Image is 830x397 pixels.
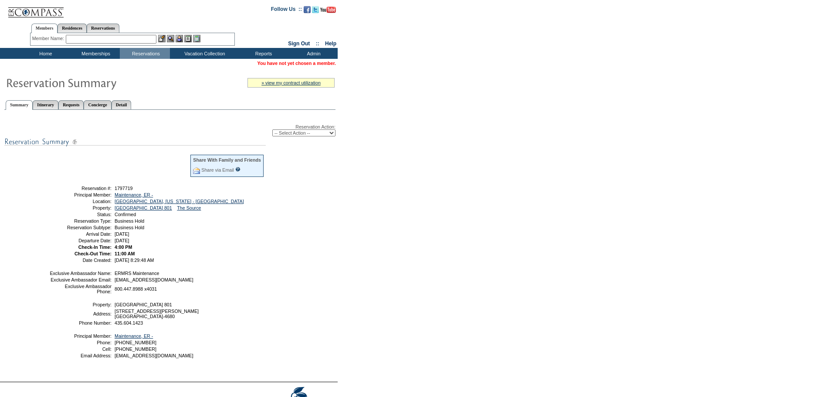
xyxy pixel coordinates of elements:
a: » view my contract utilization [261,80,321,85]
td: Phone Number: [49,320,112,326]
a: Members [31,24,58,33]
td: Memberships [70,48,120,59]
span: [DATE] [115,238,129,243]
img: Impersonate [176,35,183,42]
span: [EMAIL_ADDRESS][DOMAIN_NAME] [115,277,193,282]
a: Concierge [84,100,111,109]
td: Phone: [49,340,112,345]
img: b_edit.gif [158,35,166,42]
a: Follow us on Twitter [312,9,319,14]
span: [PHONE_NUMBER] [115,340,156,345]
a: Detail [112,100,132,109]
span: 435.604.1423 [115,320,143,326]
a: Reservations [87,24,119,33]
a: Requests [58,100,84,109]
strong: Check-In Time: [78,244,112,250]
td: Cell: [49,346,112,352]
td: Departure Date: [49,238,112,243]
img: Follow us on Twitter [312,6,319,13]
td: Location: [49,199,112,204]
span: [DATE] 8:29:48 AM [115,258,154,263]
td: Date Created: [49,258,112,263]
img: Subscribe to our YouTube Channel [320,7,336,13]
td: Reservation Subtype: [49,225,112,230]
a: Sign Out [288,41,310,47]
span: [STREET_ADDRESS][PERSON_NAME] [GEOGRAPHIC_DATA]-4680 [115,309,199,319]
td: Exclusive Ambassador Name: [49,271,112,276]
a: Share via Email [201,167,234,173]
td: Reservation #: [49,186,112,191]
div: Reservation Action: [4,124,335,136]
div: Member Name: [32,35,66,42]
a: Maintenance, ER - [115,192,153,197]
span: [DATE] [115,231,129,237]
td: Status: [49,212,112,217]
a: Subscribe to our YouTube Channel [320,9,336,14]
img: b_calculator.gif [193,35,200,42]
td: Email Address: [49,353,112,358]
td: Admin [288,48,338,59]
span: [GEOGRAPHIC_DATA] 801 [115,302,172,307]
img: subTtlResSummary.gif [4,136,266,147]
a: [GEOGRAPHIC_DATA], [US_STATE] - [GEOGRAPHIC_DATA] [115,199,244,204]
span: 11:00 AM [115,251,135,256]
td: Reservation Type: [49,218,112,224]
a: Residences [58,24,87,33]
td: Address: [49,309,112,319]
div: Share With Family and Friends [193,157,261,163]
span: :: [316,41,319,47]
img: View [167,35,174,42]
span: Business Hold [115,218,144,224]
td: Follow Us :: [271,5,302,16]
td: Reservations [120,48,170,59]
span: [EMAIL_ADDRESS][DOMAIN_NAME] [115,353,193,358]
span: ERMRS Maintenance [115,271,159,276]
td: Property: [49,205,112,210]
td: Exclusive Ambassador Phone: [49,284,112,294]
td: Property: [49,302,112,307]
a: Maintenance, ER - [115,333,153,339]
span: 1797719 [115,186,133,191]
a: [GEOGRAPHIC_DATA] 801 [115,205,172,210]
td: Vacation Collection [170,48,237,59]
span: Confirmed [115,212,136,217]
span: 800.447.8988 x4031 [115,286,157,292]
span: [PHONE_NUMBER] [115,346,156,352]
input: What is this? [235,167,241,172]
td: Home [20,48,70,59]
strong: Check-Out Time: [75,251,112,256]
span: Business Hold [115,225,144,230]
td: Exclusive Ambassador Email: [49,277,112,282]
td: Reports [237,48,288,59]
a: Help [325,41,336,47]
img: Reservaton Summary [6,74,180,91]
span: 4:00 PM [115,244,132,250]
a: The Source [177,205,201,210]
td: Arrival Date: [49,231,112,237]
a: Summary [6,100,33,110]
img: Become our fan on Facebook [304,6,311,13]
td: Principal Member: [49,333,112,339]
a: Itinerary [33,100,58,109]
span: You have not yet chosen a member. [257,61,336,66]
img: Reservations [184,35,192,42]
td: Principal Member: [49,192,112,197]
a: Become our fan on Facebook [304,9,311,14]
